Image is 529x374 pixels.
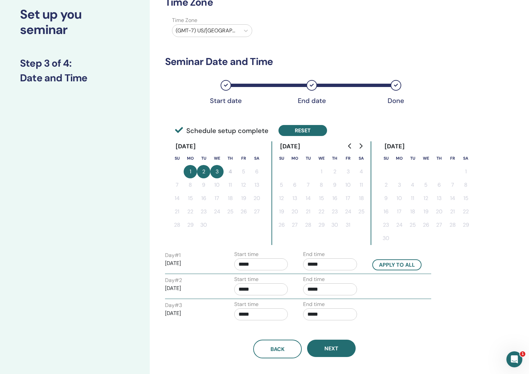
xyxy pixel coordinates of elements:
[446,152,459,165] th: Friday
[170,141,201,152] div: [DATE]
[406,205,419,218] button: 18
[170,152,184,165] th: Sunday
[165,309,219,317] p: [DATE]
[288,218,301,232] button: 27
[315,152,328,165] th: Wednesday
[184,152,197,165] th: Monday
[433,192,446,205] button: 13
[341,205,355,218] button: 24
[197,165,210,178] button: 2
[20,72,130,84] h3: Date and Time
[224,165,237,178] button: 4
[301,152,315,165] th: Tuesday
[372,259,422,270] button: Apply to all
[184,192,197,205] button: 15
[275,152,288,165] th: Sunday
[165,56,444,68] h3: Seminar Date and Time
[165,251,181,259] label: Day # 1
[307,340,356,357] button: Next
[253,340,302,358] button: Back
[315,178,328,192] button: 8
[379,205,393,218] button: 16
[250,178,264,192] button: 13
[393,152,406,165] th: Monday
[237,165,250,178] button: 5
[433,205,446,218] button: 20
[275,141,306,152] div: [DATE]
[210,192,224,205] button: 17
[184,218,197,232] button: 29
[184,165,197,178] button: 1
[433,178,446,192] button: 6
[355,139,366,153] button: Go to next month
[433,152,446,165] th: Thursday
[406,178,419,192] button: 4
[275,178,288,192] button: 5
[328,178,341,192] button: 9
[288,205,301,218] button: 20
[328,205,341,218] button: 23
[315,192,328,205] button: 15
[328,165,341,178] button: 2
[355,165,368,178] button: 4
[379,97,413,105] div: Done
[419,178,433,192] button: 5
[250,152,264,165] th: Saturday
[459,152,472,165] th: Saturday
[275,192,288,205] button: 12
[341,152,355,165] th: Friday
[250,205,264,218] button: 27
[324,345,338,352] span: Next
[224,205,237,218] button: 25
[446,218,459,232] button: 28
[419,205,433,218] button: 19
[459,205,472,218] button: 22
[459,218,472,232] button: 29
[379,192,393,205] button: 9
[168,16,256,24] label: Time Zone
[406,218,419,232] button: 25
[278,125,327,136] button: Reset
[393,192,406,205] button: 10
[301,218,315,232] button: 28
[224,178,237,192] button: 11
[170,178,184,192] button: 7
[234,250,259,258] label: Start time
[303,250,325,258] label: End time
[237,205,250,218] button: 26
[197,205,210,218] button: 23
[379,178,393,192] button: 2
[393,218,406,232] button: 24
[459,192,472,205] button: 15
[184,178,197,192] button: 8
[433,218,446,232] button: 27
[234,300,259,308] label: Start time
[210,165,224,178] button: 3
[301,192,315,205] button: 14
[20,7,130,37] h2: Set up you seminar
[197,192,210,205] button: 16
[275,205,288,218] button: 19
[197,152,210,165] th: Tuesday
[295,97,328,105] div: End date
[301,178,315,192] button: 7
[419,152,433,165] th: Wednesday
[20,57,130,69] h3: Step 3 of 4 :
[288,192,301,205] button: 13
[446,205,459,218] button: 21
[379,232,393,245] button: 30
[406,192,419,205] button: 11
[315,205,328,218] button: 22
[210,205,224,218] button: 24
[355,192,368,205] button: 18
[506,351,522,367] iframe: Intercom live chat
[355,178,368,192] button: 11
[197,178,210,192] button: 9
[419,192,433,205] button: 12
[197,218,210,232] button: 30
[355,205,368,218] button: 25
[379,218,393,232] button: 23
[328,152,341,165] th: Thursday
[184,205,197,218] button: 22
[345,139,355,153] button: Go to previous month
